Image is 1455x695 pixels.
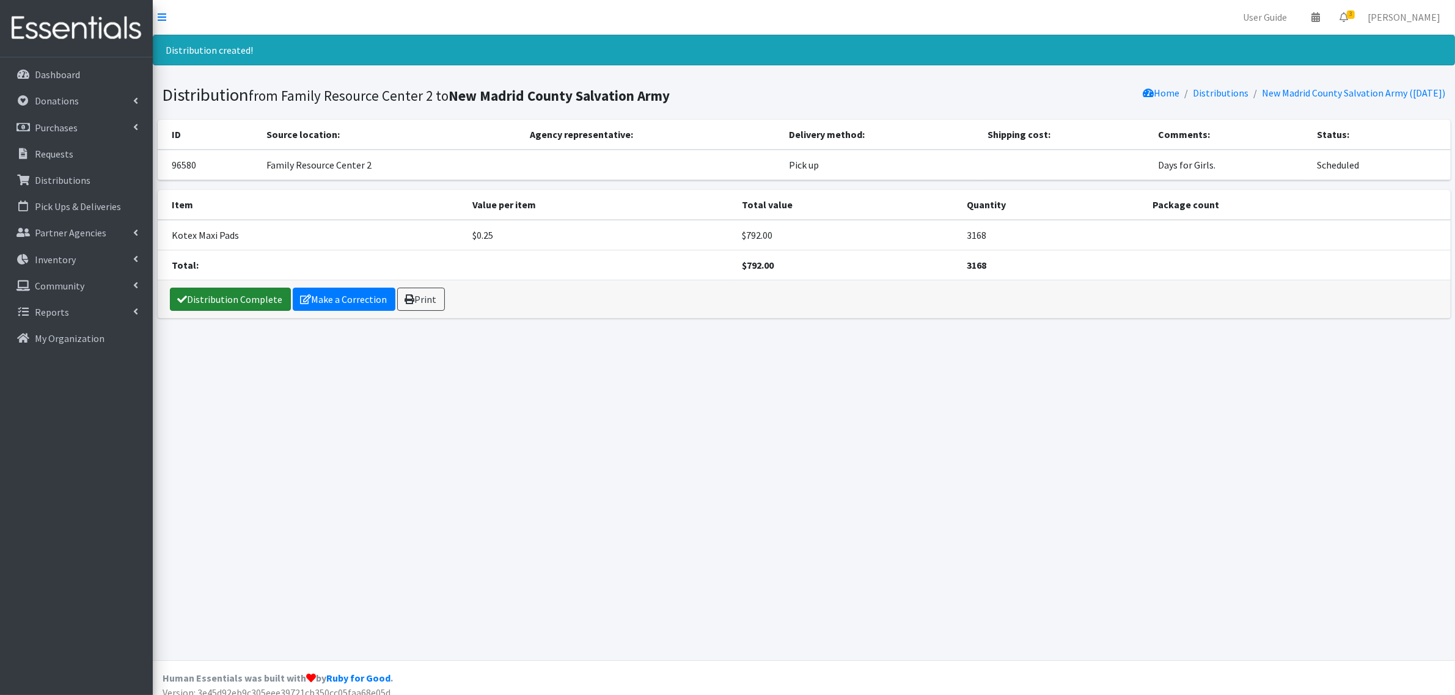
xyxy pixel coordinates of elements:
a: 3 [1330,5,1358,29]
p: My Organization [35,332,104,344]
th: Quantity [959,190,1145,220]
a: Community [5,274,148,298]
a: Distributions [1193,87,1249,99]
p: Dashboard [35,68,80,81]
th: ID [158,120,260,150]
a: Distributions [5,168,148,192]
th: Package count [1145,190,1451,220]
th: Item [158,190,465,220]
p: Pick Ups & Deliveries [35,200,121,213]
th: Shipping cost: [980,120,1151,150]
td: 96580 [158,150,260,180]
a: User Guide [1233,5,1297,29]
a: Print [397,288,445,311]
th: Source location: [259,120,522,150]
p: Donations [35,95,79,107]
a: Purchases [5,115,148,140]
span: 3 [1347,10,1355,19]
td: Pick up [782,150,980,180]
a: My Organization [5,326,148,351]
h1: Distribution [163,84,800,106]
td: Scheduled [1310,150,1451,180]
a: Home [1143,87,1180,99]
a: Pick Ups & Deliveries [5,194,148,219]
strong: $792.00 [742,259,774,271]
p: Partner Agencies [35,227,106,239]
a: Ruby for Good [326,672,390,684]
p: Distributions [35,174,90,186]
td: $792.00 [735,220,960,250]
p: Requests [35,148,73,160]
p: Reports [35,306,69,318]
a: Partner Agencies [5,220,148,245]
td: Days for Girls. [1151,150,1309,180]
a: Reports [5,300,148,324]
p: Inventory [35,253,76,266]
th: Agency representative: [522,120,782,150]
a: Requests [5,142,148,166]
td: $0.25 [465,220,735,250]
strong: 3168 [967,259,986,271]
td: 3168 [959,220,1145,250]
strong: Total: [172,259,199,271]
div: Distribution created! [153,35,1455,65]
th: Total value [735,190,960,220]
th: Value per item [465,190,735,220]
a: Dashboard [5,62,148,87]
a: Inventory [5,247,148,272]
a: Distribution Complete [170,288,291,311]
small: from Family Resource Center 2 to [249,87,670,104]
strong: Human Essentials was built with by . [163,672,393,684]
a: New Madrid County Salvation Army ([DATE]) [1263,87,1446,99]
th: Comments: [1151,120,1309,150]
th: Delivery method: [782,120,980,150]
a: [PERSON_NAME] [1358,5,1450,29]
th: Status: [1310,120,1451,150]
p: Purchases [35,122,78,134]
img: HumanEssentials [5,8,148,49]
td: Kotex Maxi Pads [158,220,465,250]
td: Family Resource Center 2 [259,150,522,180]
b: New Madrid County Salvation Army [449,87,670,104]
a: Make a Correction [293,288,395,311]
a: Donations [5,89,148,113]
p: Community [35,280,84,292]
